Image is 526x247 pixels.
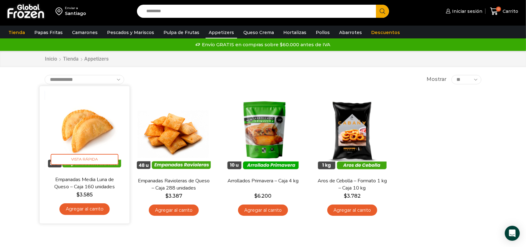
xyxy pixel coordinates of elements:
[327,205,377,216] a: Agregar al carrito: “Aros de Cebolla - Formato 1 kg - Caja 10 kg”
[76,191,93,197] bdi: 3.585
[65,6,86,10] div: Enviar a
[376,5,389,18] button: Search button
[5,27,28,38] a: Tienda
[69,27,101,38] a: Camarones
[45,75,124,84] select: Pedido de la tienda
[368,27,403,38] a: Descuentos
[280,27,309,38] a: Hortalizas
[227,177,299,185] a: Arrollados Primavera – Caja 4 kg
[505,226,520,241] div: Open Intercom Messenger
[165,193,182,199] bdi: 3.387
[160,27,202,38] a: Pulpa de Frutas
[84,56,109,62] h1: Appetizers
[31,27,66,38] a: Papas Fritas
[501,8,518,14] span: Carrito
[451,8,482,14] span: Iniciar sesión
[240,27,277,38] a: Queso Crema
[313,27,333,38] a: Pollos
[51,154,119,165] span: Vista Rápida
[496,7,501,12] span: 0
[344,193,361,199] bdi: 3.782
[48,176,121,190] a: Empanadas Media Luna de Queso – Caja 160 unidades
[238,205,288,216] a: Agregar al carrito: “Arrollados Primavera - Caja 4 kg”
[344,193,347,199] span: $
[444,5,482,17] a: Iniciar sesión
[489,4,520,19] a: 0 Carrito
[336,27,365,38] a: Abarrotes
[255,193,258,199] span: $
[65,10,86,17] div: Santiago
[255,193,272,199] bdi: 6.200
[165,193,168,199] span: $
[316,177,388,192] a: Aros de Cebolla – Formato 1 kg – Caja 10 kg
[56,6,65,17] img: address-field-icon.svg
[59,203,110,215] a: Agregar al carrito: “Empanadas Media Luna de Queso - Caja 160 unidades”
[149,205,199,216] a: Agregar al carrito: “Empanadas Ravioleras de Queso - Caja 288 unidades”
[45,56,57,63] a: Inicio
[427,76,447,83] span: Mostrar
[45,56,109,63] nav: Breadcrumb
[206,27,237,38] a: Appetizers
[63,56,79,63] a: Tienda
[76,191,80,197] span: $
[138,177,210,192] a: Empanadas Ravioleras de Queso – Caja 288 unidades
[104,27,157,38] a: Pescados y Mariscos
